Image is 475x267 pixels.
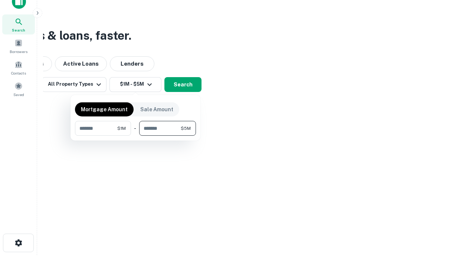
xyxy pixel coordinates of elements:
[140,105,173,113] p: Sale Amount
[117,125,126,132] span: $1M
[181,125,191,132] span: $5M
[134,121,136,136] div: -
[81,105,128,113] p: Mortgage Amount
[438,208,475,243] iframe: Chat Widget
